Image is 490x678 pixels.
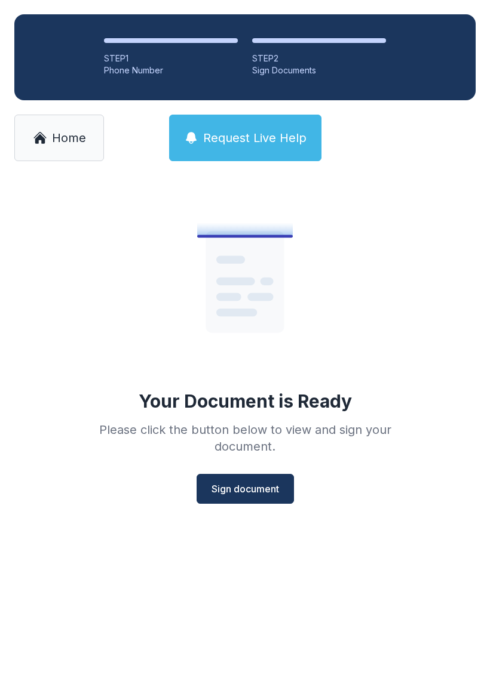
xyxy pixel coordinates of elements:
div: Your Document is Ready [139,390,352,412]
div: Phone Number [104,64,238,76]
div: Sign Documents [252,64,386,76]
div: Please click the button below to view and sign your document. [73,421,417,455]
span: Home [52,130,86,146]
span: Sign document [212,482,279,496]
span: Request Live Help [203,130,307,146]
div: STEP 1 [104,53,238,64]
div: STEP 2 [252,53,386,64]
